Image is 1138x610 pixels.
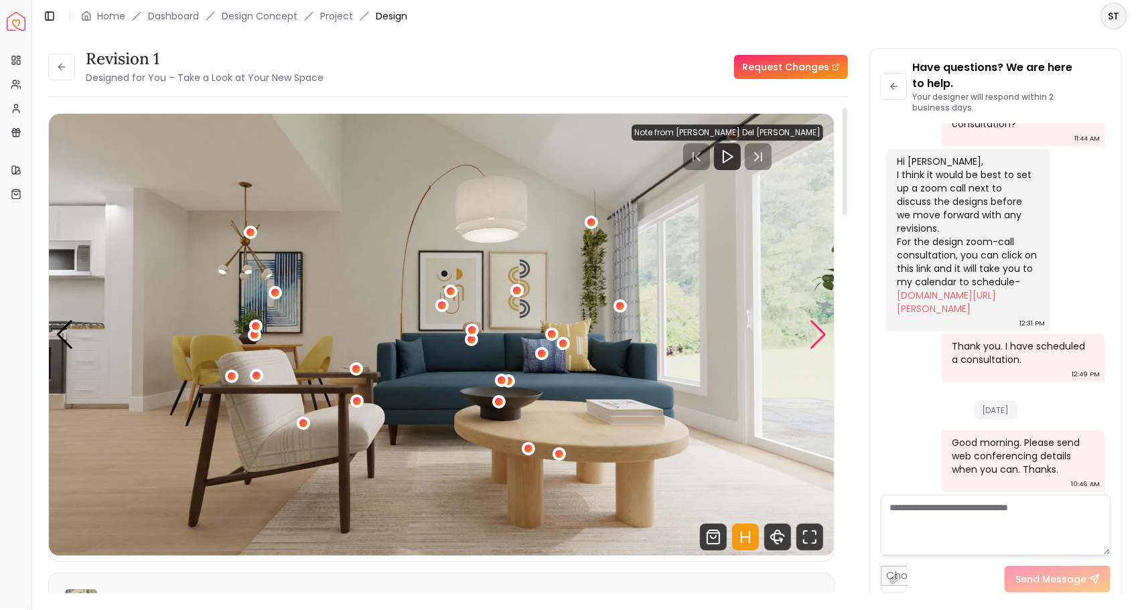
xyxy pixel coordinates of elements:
a: [DOMAIN_NAME][URL][PERSON_NAME] [897,289,996,315]
div: 11:44 AM [1074,132,1100,145]
div: 12:31 PM [1019,317,1045,330]
div: Previous slide [56,320,74,350]
svg: 360 View [764,524,791,550]
p: Have questions? We are here to help. [912,60,1111,92]
h3: Revision 1 [86,48,324,70]
img: Design Render 2 [49,114,835,556]
li: Design Concept [222,9,297,23]
nav: breadcrumb [81,9,407,23]
div: Hi [PERSON_NAME], I think it would be best to set up a zoom call next to discuss the designs befo... [897,155,1037,315]
div: Next slide [809,320,827,350]
a: Dashboard [148,9,199,23]
span: [DATE] [975,400,1017,420]
svg: Hotspots Toggle [732,524,759,550]
a: Spacejoy [7,12,25,31]
svg: Fullscreen [796,524,823,550]
a: Project [320,9,353,23]
div: Carousel [49,114,834,556]
div: 12:49 PM [1072,368,1100,381]
div: Thank you. I have scheduled a consultation. [952,339,1092,366]
img: Spacejoy Logo [7,12,25,31]
svg: Shop Products from this design [700,524,727,550]
div: Note from [PERSON_NAME] Del [PERSON_NAME] [632,125,823,141]
div: 10:46 AM [1071,477,1100,491]
p: Your designer will respond within 2 business days. [912,92,1111,113]
span: Design [376,9,407,23]
button: ST [1100,3,1127,29]
a: Request Changes [734,55,848,79]
div: 2 / 5 [49,114,835,556]
div: Good morning. Please send web conferencing details when you can. Thanks. [952,436,1092,476]
svg: Play [719,149,735,165]
a: Home [97,9,125,23]
small: Designed for You – Take a Look at Your New Space [86,71,324,84]
span: ST [1102,4,1126,28]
